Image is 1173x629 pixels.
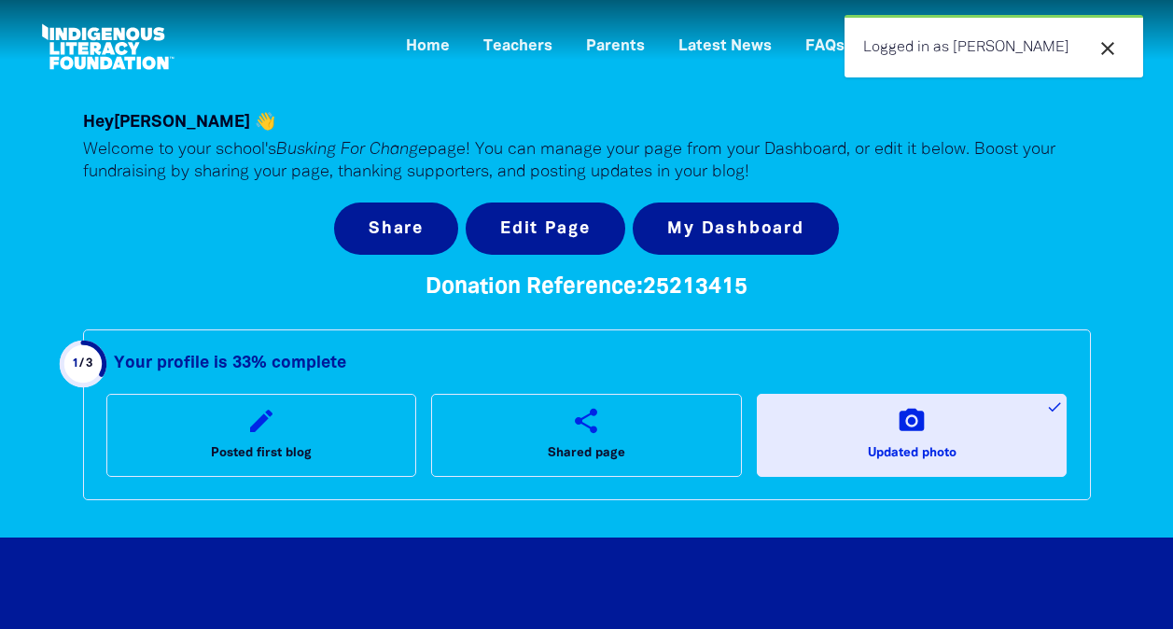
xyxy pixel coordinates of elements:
i: share [571,406,601,436]
i: close [1096,37,1119,60]
a: camera_altUpdated photodone [757,394,1068,476]
button: Edit Page [466,203,625,255]
a: FAQs [794,32,856,63]
a: Latest News [667,32,783,63]
i: camera_alt [897,406,927,436]
p: Welcome to your school's page! You can manage your page from your Dashboard, or edit it below. Bo... [83,139,1091,184]
span: Donation Reference: 25213415 [426,277,747,298]
div: Logged in as [PERSON_NAME] [845,15,1143,77]
i: done [1046,398,1063,415]
span: Updated photo [868,442,957,465]
div: / 3 [72,353,93,375]
span: Shared page [548,442,625,465]
i: edit [246,406,276,436]
em: Busking For Change [276,142,427,158]
strong: Your profile is 33% complete [114,356,346,370]
span: Hey [PERSON_NAME] 👋 [83,115,275,130]
button: close [1091,36,1124,61]
button: Share [334,203,458,255]
span: 1 [72,358,79,369]
a: My Dashboard [633,203,839,255]
a: Parents [575,32,656,63]
a: shareShared page [431,394,742,476]
a: Teachers [472,32,564,63]
a: editPosted first blog [106,394,417,476]
span: Posted first blog [211,442,312,465]
a: Home [395,32,461,63]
